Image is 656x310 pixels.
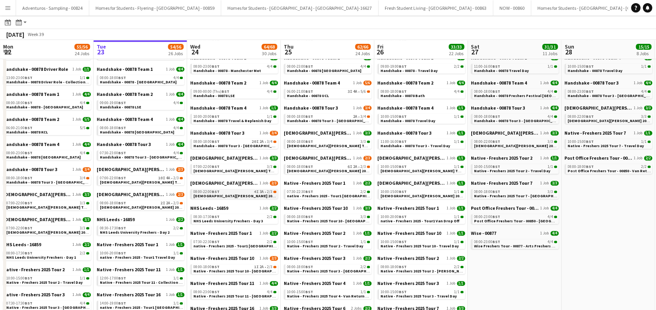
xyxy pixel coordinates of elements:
[3,141,91,147] a: Handshake - 00878 Team 41 Job4/4
[212,64,220,69] span: BST
[287,64,370,73] a: 08:00-23:00BST4/4Handshake - 00878 [GEOGRAPHIC_DATA]
[471,105,559,111] a: Handshake - 00878 Tour 31 Job4/4
[6,126,32,130] span: 06:00-21:00
[3,141,59,147] span: Handshake - 00878 Team 4
[3,116,91,122] a: Handshake - 00878 Team 21 Job5/5
[193,115,220,119] span: 10:00-20:00
[176,92,184,97] span: 4/4
[118,100,126,105] span: BST
[564,105,632,111] span: Lady Garden 2025 Tour 2 - 00848
[100,155,189,160] span: Handshake - 00878 Tour 3 - Leeds University
[377,130,431,136] span: Handshake - 00878 Tour 3
[100,126,126,130] span: 08:00-18:00
[287,93,329,98] span: Handshake - 00878 UCL
[25,150,32,155] span: BST
[380,89,463,98] a: 08:00-18:00BST4/4Handshake - 00878 Bath
[267,90,272,94] span: 4/4
[399,64,407,69] span: BST
[474,90,500,94] span: 08:00-18:00
[353,131,362,135] span: 1 Job
[540,106,549,110] span: 1 Job
[284,130,351,136] span: Lady Garden 2025 Tour 1 - 00848
[447,106,455,110] span: 1 Job
[457,131,465,135] span: 1/1
[492,139,500,144] span: BST
[284,105,371,111] a: Handshake - 00878 Tour 31 Job3/4
[193,114,276,123] a: 10:00-20:00BST1/1Handshake - 00878 Travel & Replenish Day
[474,140,500,144] span: 08:00-22:00
[260,131,268,135] span: 1 Job
[6,100,89,109] a: 08:00-18:00BST4/4Handshake - 00878 - [GEOGRAPHIC_DATA]
[190,155,278,180] div: [DEMOGRAPHIC_DATA][PERSON_NAME] 2025 Tour 1 - 008481 Job3/307:00-22:00BST3/3[DEMOGRAPHIC_DATA][PE...
[221,0,378,16] button: Homes for Students - [GEOGRAPHIC_DATA] - [GEOGRAPHIC_DATA]-16627
[193,143,293,148] span: Handshake - 00878 Tour 3 - Newcastle University Day 1
[3,66,91,72] a: Handshake - 00878 Driver Role1 Job1/1
[97,116,153,122] span: Handshake - 00878 Team 4
[100,151,126,155] span: 07:30-23:00
[644,156,652,160] span: 2/2
[380,139,463,148] a: 11:00-16:00BST1/1Handshake - 00878 Tour 3 - Travel Day
[100,76,126,80] span: 08:00-18:00
[380,118,435,123] span: Handshake - 00878 Travel Day
[6,151,32,155] span: 08:00-23:00
[454,65,460,68] span: 2/2
[270,156,278,160] span: 3/3
[260,156,268,160] span: 1 Job
[548,90,553,94] span: 4/4
[97,91,153,97] span: Handshake - 00878 Team 2
[190,155,278,161] a: [DEMOGRAPHIC_DATA][PERSON_NAME] 2025 Tour 1 - 008481 Job3/3
[471,80,559,105] div: Handshake - 00878 Team 41 Job4/408:00-18:00BST4/4Handshake - 00878 Freshers Festival [GEOGRAPHIC_...
[353,156,362,160] span: 1 Job
[564,130,626,136] span: Native - Freshers 2025 Tour 7
[173,126,179,130] span: 4/4
[634,106,642,110] span: 1 Job
[83,142,91,147] span: 4/4
[193,140,220,144] span: 08:00-18:00
[166,142,175,147] span: 1 Job
[634,156,642,160] span: 1 Job
[377,55,465,80] div: Handshake - 00878 Team 11 Job2/209:00-19:00BST2/2Handshake - 00878 - Travel Day
[260,106,268,110] span: 1 Job
[641,140,647,144] span: 1/1
[284,130,371,155] div: [DEMOGRAPHIC_DATA][PERSON_NAME] 2025 Tour 1 - 008481 Job3/308:00-18:00BST3/3[DEMOGRAPHIC_DATA][PE...
[267,65,272,68] span: 4/4
[353,106,362,110] span: 1 Job
[3,91,91,116] div: Handshake - 00878 Team 11 Job4/408:00-18:00BST4/4Handshake - 00878 - [GEOGRAPHIC_DATA]
[100,100,183,109] a: 09:00-19:00BST4/4Handshake - 00878 LSE
[564,80,618,86] span: Handshake - 00878 Tour 3
[25,75,32,80] span: BST
[380,143,450,148] span: Handshake - 00878 Tour 3 - Travel Day
[550,81,559,85] span: 4/4
[568,139,651,148] a: 10:00-15:00BST1/1Native - Freshers 2025 Tour 7 - Travel Day
[6,105,83,110] span: Handshake - 00878 - Manchester
[252,140,259,144] span: 20I
[471,105,559,130] div: Handshake - 00878 Tour 31 Job4/408:00-18:00BST4/4Handshake - 00878 Tour 3 - [GEOGRAPHIC_DATA] Fre...
[634,131,642,135] span: 1 Job
[287,143,429,148] span: Lady Garden Tour 1 - 00848 - Cardiff University
[540,156,549,160] span: 1 Job
[378,0,493,16] button: Fresh Student Living - [GEOGRAPHIC_DATA] - 00863
[457,106,465,110] span: 1/1
[568,68,622,73] span: Handshake - 00878 Travel Day
[377,130,465,155] div: Handshake - 00878 Tour 31 Job1/111:00-16:00BST1/1Handshake - 00878 Tour 3 - Travel Day
[287,89,370,98] a: 06:00-21:00BST3I4A•5/6Handshake - 00878 UCL
[173,151,179,155] span: 4/4
[564,130,652,136] a: Native - Freshers 2025 Tour 71 Job1/1
[3,91,59,97] span: Handshake - 00878 Team 1
[97,66,153,72] span: Handshake - 00878 Team 1
[190,105,278,130] div: Handshake - 00878 Team 41 Job1/110:00-20:00BST1/1Handshake - 00878 Travel & Replenish Day
[457,156,465,160] span: 1/1
[568,114,651,123] a: 08:00-22:00BST3/3[DEMOGRAPHIC_DATA][PERSON_NAME] 2025 Tour 2 - 00848 - [GEOGRAPHIC_DATA]
[564,130,652,155] div: Native - Freshers 2025 Tour 71 Job1/110:00-15:00BST1/1Native - Freshers 2025 Tour 7 - Travel Day
[6,79,106,85] span: Handshake - 00878 Driver Role - Collection & Drop Off
[568,140,594,144] span: 10:00-15:00
[97,66,184,91] div: Handshake - 00878 Team 11 Job4/408:00-18:00BST4/4Handshake - 00878 - [GEOGRAPHIC_DATA]
[471,155,532,161] span: Native - Freshers 2025 Tour 2
[16,0,89,16] button: Adventuros - Sampling - 00824
[471,155,559,180] div: Native - Freshers 2025 Tour 21 Job1/110:00-15:00BST1/1Native - Freshers 2025 Tour 2 - Travel Day
[270,106,278,110] span: 1/1
[363,81,371,85] span: 5/6
[3,116,59,122] span: Handshake - 00878 Team 2
[270,81,278,85] span: 4/4
[548,140,553,144] span: 3/3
